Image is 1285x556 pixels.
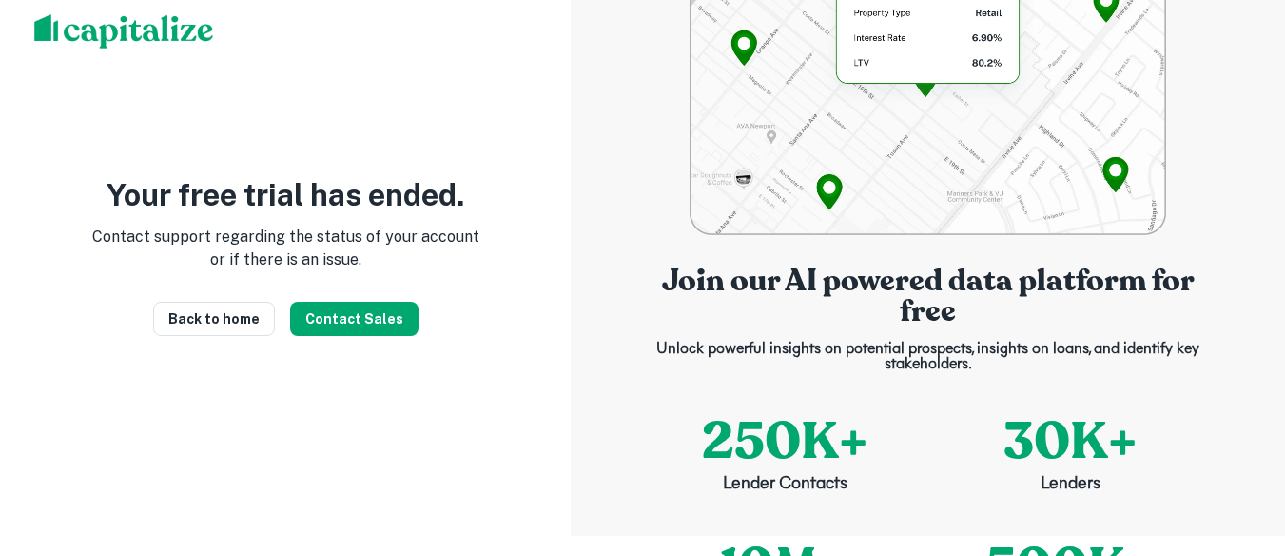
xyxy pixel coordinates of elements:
p: 250K+ [702,403,868,480]
button: Contact Sales [290,302,419,336]
p: 30K+ [1003,403,1138,480]
p: Lender Contacts [723,472,847,498]
img: capitalize-logo.png [34,14,214,49]
p: Unlock powerful insights on potential prospects, insights on loans, and identify key stakeholders. [643,342,1214,372]
p: Join our AI powered data platform for free [643,266,1214,327]
a: Back to home [153,302,275,336]
iframe: Chat Widget [1190,343,1285,434]
p: Lenders [1041,472,1100,498]
p: Contact support regarding the status of your account or if there is an issue. [91,226,479,271]
p: Your free trial has ended. [107,180,464,210]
